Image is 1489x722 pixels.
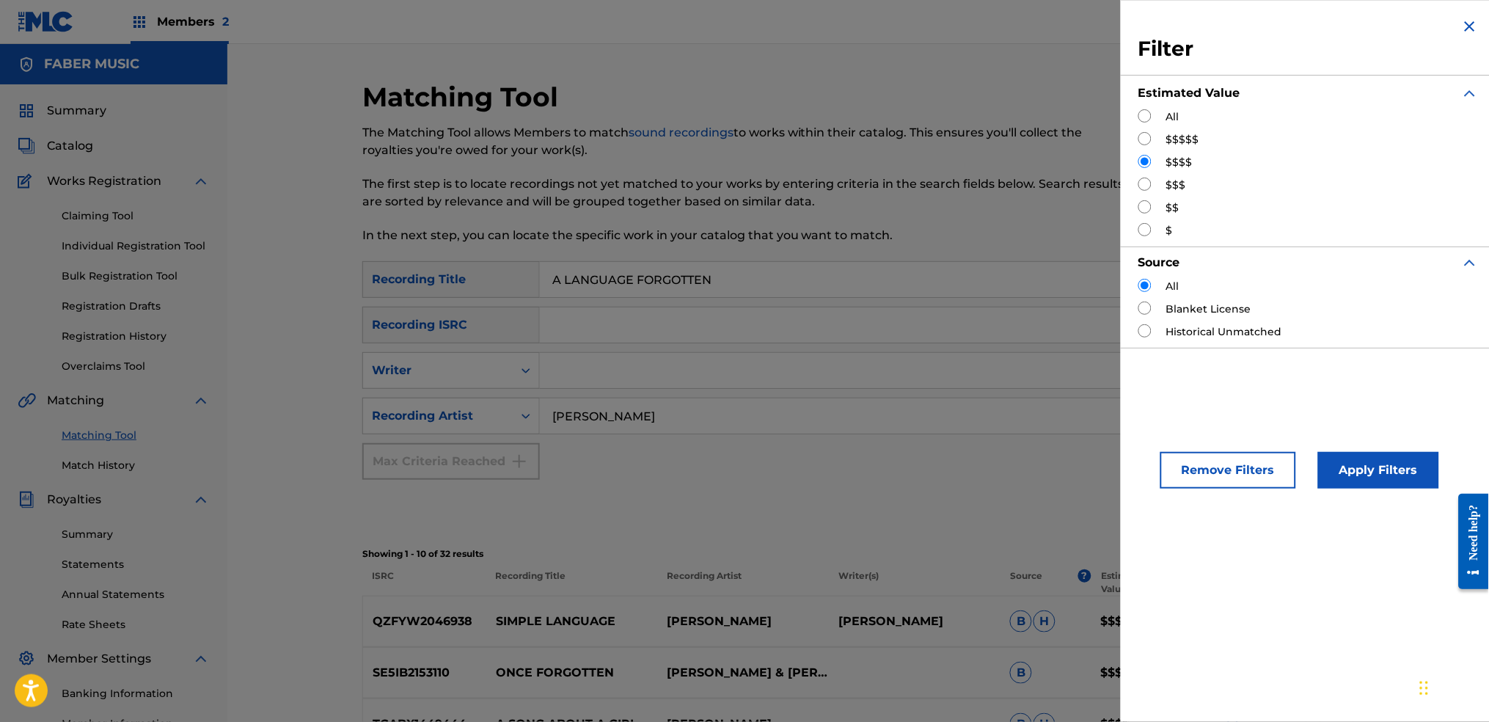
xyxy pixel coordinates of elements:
[372,362,504,379] div: Writer
[62,527,210,542] a: Summary
[62,359,210,374] a: Overclaims Tool
[486,569,657,596] p: Recording Title
[486,613,658,630] p: SIMPLE LANGUAGE
[363,664,486,682] p: SE5IB2153110
[62,587,210,602] a: Annual Statements
[18,491,35,508] img: Royalties
[657,569,829,596] p: Recording Artist
[62,686,210,701] a: Banking Information
[131,13,148,31] img: Top Rightsholders
[1166,178,1186,193] label: $$$
[1138,255,1180,269] strong: Source
[222,15,229,29] span: 2
[62,617,210,632] a: Rate Sheets
[829,613,1000,630] p: [PERSON_NAME]
[829,569,1000,596] p: Writer(s)
[44,56,139,73] h5: FABER MUSIC
[62,557,210,572] a: Statements
[657,613,829,630] p: [PERSON_NAME]
[157,13,229,30] span: Members
[1448,483,1489,601] iframe: Resource Center
[62,238,210,254] a: Individual Registration Tool
[47,491,101,508] span: Royalties
[362,261,1354,539] form: Search Form
[1101,569,1168,596] p: Estimated Value
[1091,664,1182,682] p: $$$$
[47,650,151,668] span: Member Settings
[486,664,658,682] p: ONCE FORGOTTEN
[1461,254,1479,271] img: expand
[18,137,35,155] img: Catalog
[629,125,733,139] a: sound recordings
[18,172,37,190] img: Works Registration
[62,269,210,284] a: Bulk Registration Tool
[192,491,210,508] img: expand
[1416,652,1489,722] iframe: Chat Widget
[1166,109,1179,125] label: All
[1420,666,1429,710] div: Drag
[1166,155,1193,170] label: $$$$
[18,102,106,120] a: SummarySummary
[62,208,210,224] a: Claiming Tool
[192,650,210,668] img: expand
[372,407,504,425] div: Recording Artist
[47,102,106,120] span: Summary
[47,392,104,409] span: Matching
[1166,132,1199,147] label: $$$$$
[362,547,1354,561] p: Showing 1 - 10 of 32 results
[1166,200,1179,216] label: $$
[47,172,161,190] span: Works Registration
[62,299,210,314] a: Registration Drafts
[657,664,829,682] p: [PERSON_NAME] & [PERSON_NAME]
[18,392,36,409] img: Matching
[362,227,1126,244] p: In the next step, you can locate the specific work in your catalog that you want to match.
[1160,452,1296,489] button: Remove Filters
[18,137,93,155] a: CatalogCatalog
[363,613,486,630] p: QZFYW2046938
[18,650,35,668] img: Member Settings
[18,102,35,120] img: Summary
[362,569,486,596] p: ISRC
[192,392,210,409] img: expand
[362,124,1126,159] p: The Matching Tool allows Members to match to works within their catalog. This ensures you'll coll...
[362,175,1126,211] p: The first step is to locate recordings not yet matched to your works by entering criteria in the ...
[1166,324,1282,340] label: Historical Unmatched
[1166,302,1251,317] label: Blanket License
[1138,36,1479,62] h3: Filter
[62,329,210,344] a: Registration History
[1033,610,1056,632] span: H
[1318,452,1439,489] button: Apply Filters
[18,11,74,32] img: MLC Logo
[192,172,210,190] img: expand
[62,428,210,443] a: Matching Tool
[1091,613,1182,630] p: $$$$
[47,137,93,155] span: Catalog
[1461,18,1479,35] img: close
[1138,86,1240,100] strong: Estimated Value
[1078,569,1091,583] span: ?
[1461,84,1479,102] img: expand
[1166,279,1179,294] label: All
[1011,569,1043,596] p: Source
[62,458,210,473] a: Match History
[1166,223,1173,238] label: $
[18,56,35,73] img: Accounts
[362,81,566,114] h2: Matching Tool
[1010,610,1032,632] span: B
[1010,662,1032,684] span: B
